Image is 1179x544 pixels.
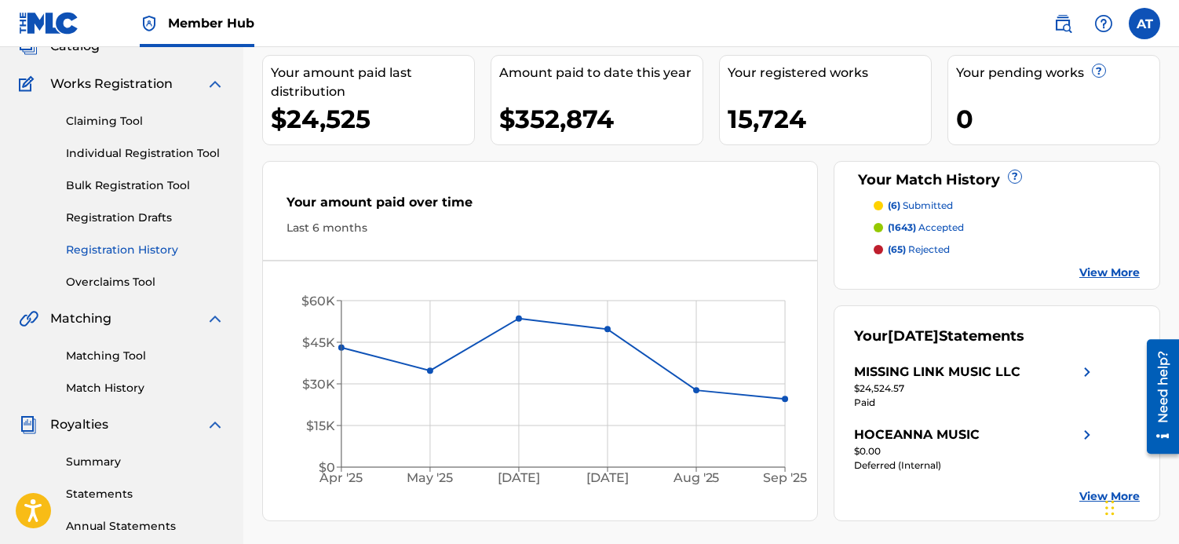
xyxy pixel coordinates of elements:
div: $24,524.57 [854,382,1097,396]
tspan: $60K [301,294,335,309]
span: (6) [888,199,900,211]
a: Registration Drafts [66,210,224,226]
tspan: May '25 [407,471,454,486]
tspan: [DATE] [498,471,540,486]
span: Royalties [50,415,108,434]
tspan: $15K [306,418,335,433]
tspan: $45K [302,335,335,350]
a: Annual Statements [66,518,224,535]
span: ? [1093,64,1105,77]
img: Works Registration [19,75,39,93]
div: $24,525 [271,101,474,137]
a: MISSING LINK MUSIC LLCright chevron icon$24,524.57Paid [854,363,1097,410]
span: Member Hub [168,14,254,32]
a: Public Search [1047,8,1079,39]
a: (6) submitted [874,199,1141,213]
img: right chevron icon [1078,425,1097,444]
img: MLC Logo [19,12,79,35]
img: Royalties [19,415,38,434]
p: submitted [888,199,953,213]
img: Top Rightsholder [140,14,159,33]
iframe: Resource Center [1135,334,1179,460]
a: Individual Registration Tool [66,145,224,162]
span: Matching [50,309,111,328]
p: accepted [888,221,964,235]
span: Works Registration [50,75,173,93]
img: search [1053,14,1072,33]
span: [DATE] [888,327,939,345]
a: (65) rejected [874,243,1141,257]
div: 15,724 [728,101,931,137]
div: Paid [854,396,1097,410]
span: (65) [888,243,906,255]
div: $0.00 [854,444,1097,458]
a: Summary [66,454,224,470]
a: Registration History [66,242,224,258]
a: HOCEANNA MUSICright chevron icon$0.00Deferred (Internal) [854,425,1097,473]
tspan: [DATE] [587,471,630,486]
div: Drag [1105,484,1115,531]
a: Bulk Registration Tool [66,177,224,194]
tspan: Sep '25 [764,471,808,486]
img: help [1094,14,1113,33]
div: Your amount paid last distribution [271,64,474,101]
div: User Menu [1129,8,1160,39]
a: Match History [66,380,224,396]
div: Your Statements [854,326,1024,347]
img: right chevron icon [1078,363,1097,382]
iframe: Chat Widget [1101,469,1179,544]
div: MISSING LINK MUSIC LLC [854,363,1020,382]
a: CatalogCatalog [19,37,100,56]
a: (1643) accepted [874,221,1141,235]
tspan: Aug '25 [673,471,720,486]
img: expand [206,309,224,328]
div: 0 [956,101,1159,137]
a: View More [1079,488,1140,505]
div: Your Match History [854,170,1141,191]
img: expand [206,75,224,93]
a: Overclaims Tool [66,274,224,290]
p: rejected [888,243,950,257]
div: HOCEANNA MUSIC [854,425,980,444]
div: Your registered works [728,64,931,82]
div: Your pending works [956,64,1159,82]
tspan: $30K [302,377,335,392]
div: Amount paid to date this year [499,64,703,82]
a: Claiming Tool [66,113,224,130]
a: View More [1079,265,1140,281]
div: Help [1088,8,1119,39]
tspan: Apr '25 [319,471,363,486]
span: (1643) [888,221,916,233]
tspan: $0 [319,460,335,475]
img: Matching [19,309,38,328]
a: Matching Tool [66,348,224,364]
div: Last 6 months [287,220,794,236]
span: ? [1009,170,1021,183]
a: Statements [66,486,224,502]
img: expand [206,415,224,434]
div: Your amount paid over time [287,193,794,220]
div: Deferred (Internal) [854,458,1097,473]
div: $352,874 [499,101,703,137]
